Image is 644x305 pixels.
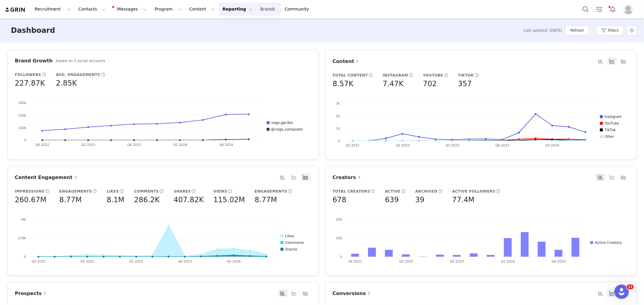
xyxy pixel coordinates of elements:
span: 11 [627,285,634,289]
h5: Active [385,189,400,194]
text: Instagram [604,114,622,119]
h5: Shares [174,189,191,194]
span: Content Engagement [15,175,78,180]
h5: 260.67M [15,194,46,205]
text: Q2 2022 [396,143,409,147]
text: Q1 2023 [129,259,143,263]
h5: Engagements [59,189,92,194]
h5: based on 2 social accounts [56,58,105,64]
text: Q4 2023 [178,259,192,263]
text: Q2 2023 [450,259,464,263]
h5: Impressions [15,189,44,194]
text: Q3 2024 [227,259,241,263]
h5: Comments [134,189,159,194]
text: 0 [340,255,342,259]
h5: Active Followers [452,189,495,194]
h5: 407.82K [174,194,204,205]
a: Creators [333,174,362,181]
text: 300k [18,101,26,105]
text: 5M [21,217,26,222]
a: Conversions [333,290,372,297]
a: Community [281,2,316,16]
text: Q4 2021 [348,259,362,263]
text: TikTok [604,127,616,132]
h5: YouTube [423,73,443,78]
text: Comments [285,240,304,245]
img: grin logo [5,7,26,13]
text: 100k [18,126,26,130]
h5: 8.57K [333,78,354,89]
h5: Likes [107,189,119,194]
text: @vego_composter [271,127,303,131]
h5: Followers [15,72,41,77]
button: Reporting [219,2,256,16]
h5: Engagements [255,189,287,194]
button: Contacts [75,2,110,16]
text: Q1 2024 [501,259,515,263]
a: Tasks [593,2,606,16]
button: Search [579,2,592,16]
text: Q4 2023 [127,143,141,147]
text: YouTube [604,121,619,125]
text: 200 [336,217,342,222]
button: Refresh [566,26,589,35]
text: Q4 2023 [495,143,509,147]
h5: 115.02M [213,194,245,205]
text: 0 [338,139,340,143]
button: Program [151,2,185,16]
h5: 2.85K [56,78,77,89]
button: Recruitment [31,2,75,16]
a: Prospects [15,290,48,297]
text: Shares [285,247,297,251]
text: 0 [24,138,26,142]
text: Q2 2024 [173,143,187,147]
h5: Instagram [383,73,408,78]
h5: Archived [415,189,437,194]
text: Q3 2021 [32,259,46,263]
h5: 357 [458,78,472,89]
text: Q3 2024 [545,143,559,147]
h5: 286.2K [134,194,159,205]
h5: Avg. Engagements [56,72,100,77]
h5: 227.87K [15,78,45,89]
button: Notifications [606,2,620,16]
h5: Total Creators [333,189,370,194]
h5: 39 [415,194,425,205]
h5: 8.77M [255,194,277,205]
text: vego_garden [271,120,293,125]
h3: Dashboard [11,25,55,36]
h5: 639 [385,194,399,205]
iframe: Intercom live chat [614,285,629,299]
text: Q2 2023 [81,143,95,147]
text: 200k [18,113,26,118]
h5: 8.77M [59,194,82,205]
text: Q1 2023 [445,143,459,147]
a: Content Engagement [15,174,78,181]
button: Profile [620,5,639,14]
text: Other [604,134,614,139]
text: Q4 2022 [35,143,49,147]
h5: 77.4M [452,194,475,205]
text: 1k [336,126,340,130]
span: Last updated: [DATE] [524,28,562,33]
text: Q4 2024 [219,143,233,147]
text: 100 [336,236,342,240]
h5: Total Content [333,73,368,78]
h5: Views [213,189,227,194]
span: Conversions [333,291,372,296]
button: Filters [597,26,623,35]
span: Prospects [15,291,48,296]
text: 3k [336,101,340,105]
text: Likes [285,234,294,238]
h5: TikTok [458,73,474,78]
text: Q4 2024 [552,259,566,263]
text: Q3 2022 [399,259,413,263]
span: Content [333,58,360,64]
img: placeholder-profile.jpg [623,5,633,14]
h3: Brand Growth [15,57,53,64]
text: Active Creators [595,240,622,245]
span: Creators [333,175,362,180]
h5: 678 [333,194,347,205]
h5: 702 [423,78,437,89]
